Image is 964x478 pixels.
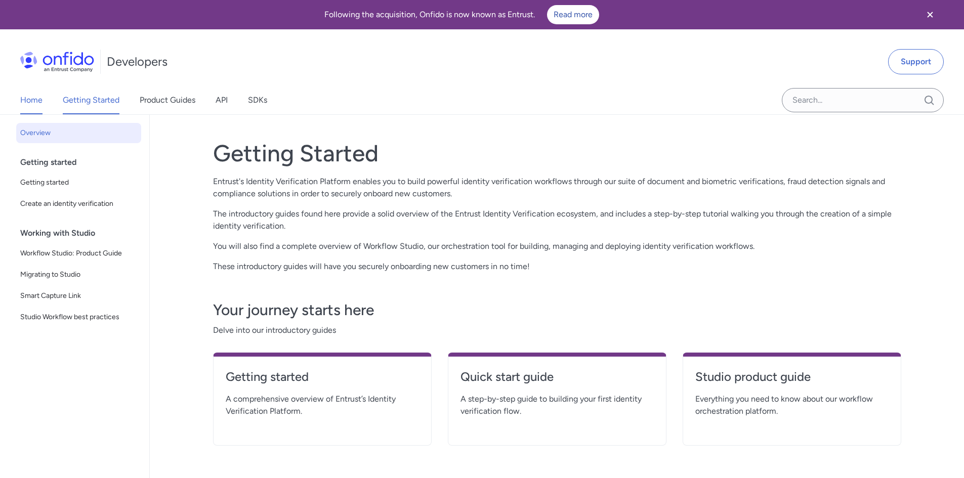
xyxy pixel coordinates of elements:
[924,9,936,21] svg: Close banner
[16,307,141,327] a: Studio Workflow best practices
[107,54,167,70] h1: Developers
[12,5,911,24] div: Following the acquisition, Onfido is now known as Entrust.
[20,223,145,243] div: Working with Studio
[16,243,141,264] a: Workflow Studio: Product Guide
[213,240,901,252] p: You will also find a complete overview of Workflow Studio, our orchestration tool for building, m...
[216,86,228,114] a: API
[911,2,949,27] button: Close banner
[460,369,654,393] a: Quick start guide
[213,139,901,167] h1: Getting Started
[213,260,901,273] p: These introductory guides will have you securely onboarding new customers in no time!
[16,172,141,193] a: Getting started
[20,311,137,323] span: Studio Workflow best practices
[213,300,901,320] h3: Your journey starts here
[63,86,119,114] a: Getting Started
[547,5,599,24] a: Read more
[695,393,889,417] span: Everything you need to know about our workflow orchestration platform.
[16,194,141,214] a: Create an identity verification
[20,177,137,189] span: Getting started
[695,369,889,385] h4: Studio product guide
[226,369,419,393] a: Getting started
[20,86,43,114] a: Home
[20,247,137,259] span: Workflow Studio: Product Guide
[460,393,654,417] span: A step-by-step guide to building your first identity verification flow.
[16,123,141,143] a: Overview
[16,286,141,306] a: Smart Capture Link
[20,198,137,210] span: Create an identity verification
[460,369,654,385] h4: Quick start guide
[782,88,944,112] input: Onfido search input field
[213,208,901,232] p: The introductory guides found here provide a solid overview of the Entrust Identity Verification ...
[140,86,195,114] a: Product Guides
[20,290,137,302] span: Smart Capture Link
[16,265,141,285] a: Migrating to Studio
[213,176,901,200] p: Entrust's Identity Verification Platform enables you to build powerful identity verification work...
[695,369,889,393] a: Studio product guide
[248,86,267,114] a: SDKs
[226,369,419,385] h4: Getting started
[20,269,137,281] span: Migrating to Studio
[226,393,419,417] span: A comprehensive overview of Entrust’s Identity Verification Platform.
[888,49,944,74] a: Support
[20,127,137,139] span: Overview
[20,152,145,172] div: Getting started
[213,324,901,336] span: Delve into our introductory guides
[20,52,94,72] img: Onfido Logo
